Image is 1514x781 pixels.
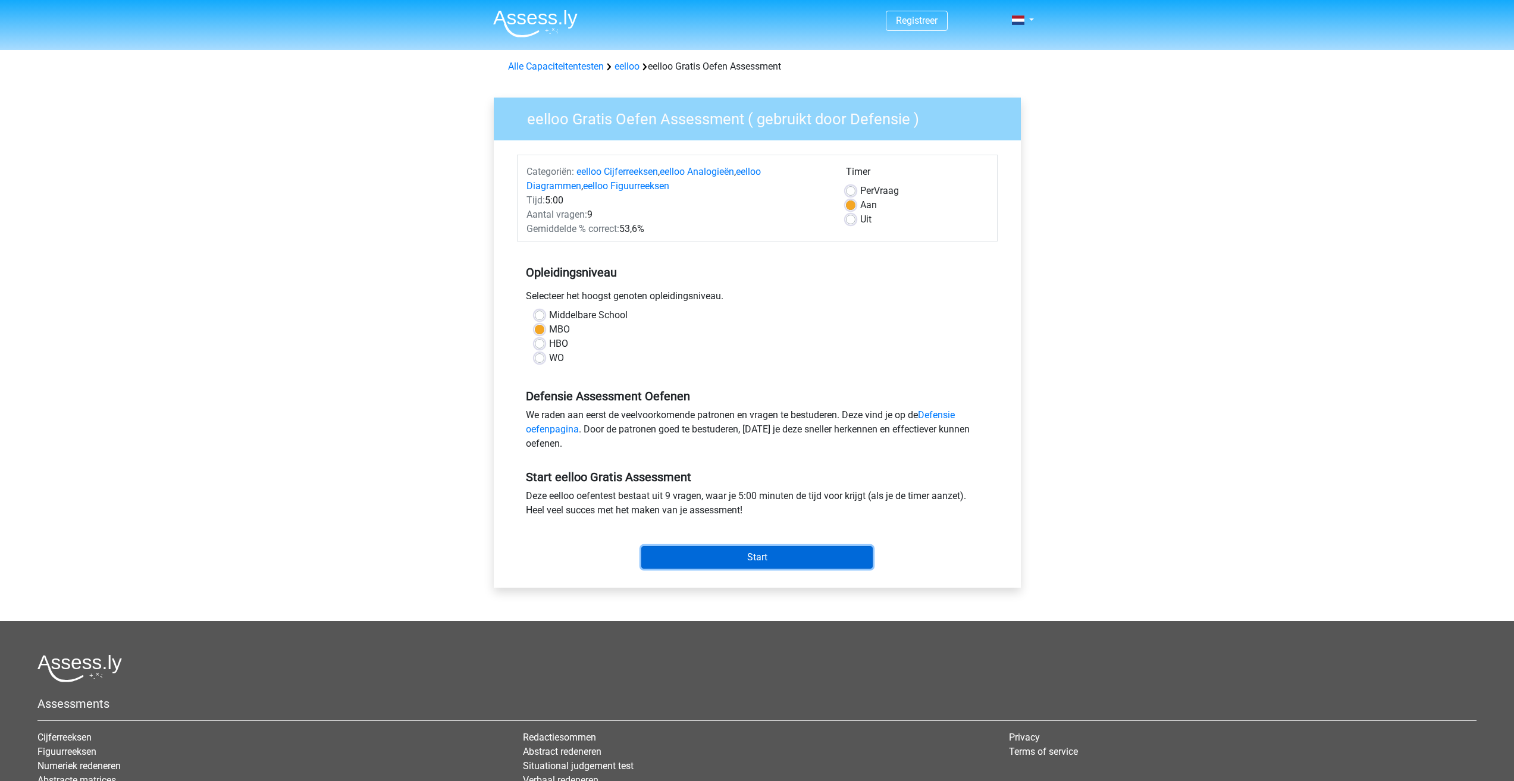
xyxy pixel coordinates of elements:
div: eelloo Gratis Oefen Assessment [503,59,1011,74]
div: Deze eelloo oefentest bestaat uit 9 vragen, waar je 5:00 minuten de tijd voor krijgt (als je de t... [517,489,998,522]
a: Terms of service [1009,746,1078,757]
a: eelloo Analogieën [660,166,734,177]
label: Aan [860,198,877,212]
a: Abstract redeneren [523,746,601,757]
a: eelloo Figuurreeksen [583,180,669,192]
label: Middelbare School [549,308,628,322]
a: Numeriek redeneren [37,760,121,771]
a: Alle Capaciteitentesten [508,61,604,72]
h5: Opleidingsniveau [526,261,989,284]
a: eelloo [615,61,640,72]
h5: Defensie Assessment Oefenen [526,389,989,403]
img: Assessly logo [37,654,122,682]
div: 5:00 [518,193,837,208]
span: Tijd: [526,195,545,206]
div: 53,6% [518,222,837,236]
a: Registreer [896,15,938,26]
span: Categoriën: [526,166,574,177]
a: Privacy [1009,732,1040,743]
input: Start [641,546,873,569]
div: , , , [518,165,837,193]
a: eelloo Cijferreeksen [576,166,658,177]
label: Vraag [860,184,899,198]
label: WO [549,351,564,365]
span: Per [860,185,874,196]
img: Assessly [493,10,578,37]
h5: Assessments [37,697,1477,711]
span: Gemiddelde % correct: [526,223,619,234]
a: Redactiesommen [523,732,596,743]
div: Timer [846,165,988,184]
label: HBO [549,337,568,351]
div: We raden aan eerst de veelvoorkomende patronen en vragen te bestuderen. Deze vind je op de . Door... [517,408,998,456]
a: Situational judgement test [523,760,634,771]
h3: eelloo Gratis Oefen Assessment ( gebruikt door Defensie ) [513,105,1012,128]
div: Selecteer het hoogst genoten opleidingsniveau. [517,289,998,308]
span: Aantal vragen: [526,209,587,220]
h5: Start eelloo Gratis Assessment [526,470,989,484]
div: 9 [518,208,837,222]
label: MBO [549,322,570,337]
a: Figuurreeksen [37,746,96,757]
a: Cijferreeksen [37,732,92,743]
label: Uit [860,212,872,227]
